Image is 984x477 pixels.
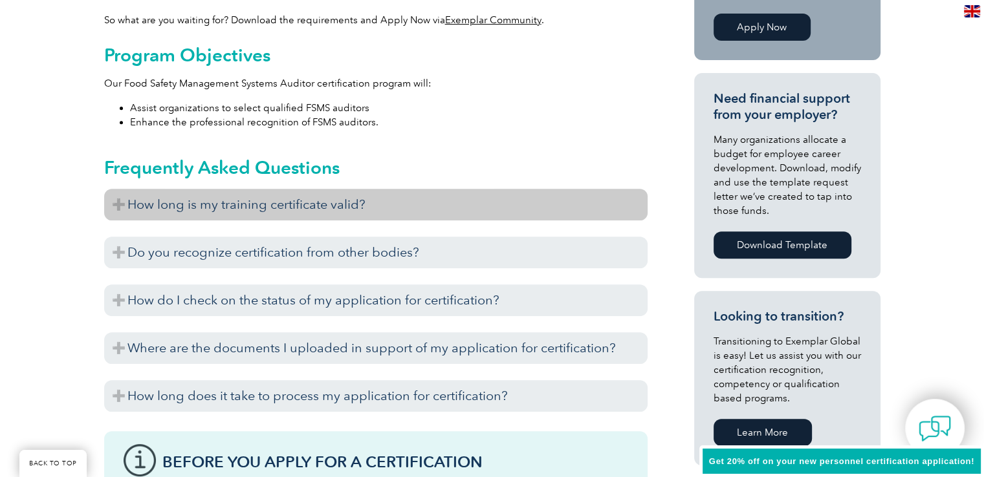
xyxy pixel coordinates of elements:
p: So what are you waiting for? Download the requirements and Apply Now via . [104,13,648,27]
a: Apply Now [714,14,811,41]
h3: Before You Apply For a Certification [162,454,628,470]
img: en [964,5,980,17]
h3: Where are the documents I uploaded in support of my application for certification? [104,332,648,364]
li: Enhance the professional recognition of FSMS auditors. [130,115,648,129]
p: Many organizations allocate a budget for employee career development. Download, modify and use th... [714,132,861,218]
h2: Frequently Asked Questions [104,157,648,178]
h2: Program Objectives [104,45,648,65]
h3: Need financial support from your employer? [714,90,861,123]
a: Exemplar Community [445,14,541,26]
a: Learn More [714,419,812,446]
h3: Looking to transition? [714,308,861,324]
li: Assist organizations to select qualified FSMS auditors [130,101,648,115]
h3: How long does it take to process my application for certification? [104,380,648,412]
h3: How long is my training certificate valid? [104,189,648,220]
p: Our Food Safety Management Systems Auditor certification program will: [104,76,648,90]
h3: Do you recognize certification from other bodies? [104,237,648,268]
img: contact-chat.png [919,412,951,445]
a: BACK TO TOP [19,450,87,477]
a: Download Template [714,231,851,259]
span: Get 20% off on your new personnel certification application! [709,456,974,466]
p: Transitioning to Exemplar Global is easy! Let us assist you with our certification recognition, c... [714,334,861,405]
h3: How do I check on the status of my application for certification? [104,284,648,316]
